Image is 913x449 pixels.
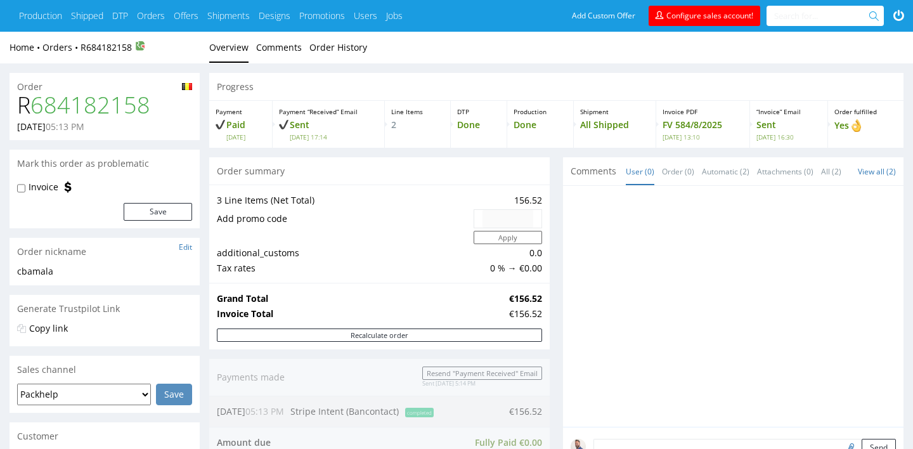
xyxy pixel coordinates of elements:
[470,193,542,208] td: 156.52
[256,32,302,63] a: Comments
[217,193,470,208] td: 3 Line Items (Net Total)
[217,261,470,276] td: Tax rates
[42,41,81,53] a: Orders
[391,107,443,116] p: Line Items
[259,10,290,22] a: Designs
[81,41,132,53] a: R684182158
[10,150,200,178] div: Mark this order as problematic
[702,158,749,185] a: Automatic (2)
[509,308,542,320] div: €156.52
[821,158,841,185] a: All (2)
[571,165,616,178] span: Comments
[62,181,74,193] img: icon-invoice-flag.svg
[17,265,192,278] div: cbamala
[29,322,68,334] a: Copy link
[662,158,694,185] a: Order (0)
[19,10,62,22] a: Production
[137,10,165,22] a: Orders
[834,107,897,116] p: Order fulfilled
[217,245,470,261] td: additional_customs
[209,157,550,185] div: Order summary
[216,119,266,141] p: Paid
[757,158,813,185] a: Attachments (0)
[580,107,649,116] p: Shipment
[174,10,198,22] a: Offers
[457,107,500,116] p: DTP
[290,133,378,141] span: [DATE] 17:14
[457,119,500,131] p: Done
[217,329,542,342] button: Recalculate order
[774,6,871,26] input: Search for...
[207,10,250,22] a: Shipments
[10,73,200,93] div: Order
[756,119,821,141] p: Sent
[649,6,760,26] a: Configure sales account!
[354,10,377,22] a: Users
[10,41,42,53] a: Home
[217,208,470,230] td: Add promo code
[30,89,150,120] a: 684182158
[391,119,443,131] p: 2
[509,292,542,304] strong: €156.52
[514,119,567,131] p: Done
[209,32,249,63] a: Overview
[112,10,128,22] a: DTP
[209,73,903,101] div: Progress
[10,356,200,384] div: Sales channel
[71,10,103,22] a: Shipped
[17,93,192,118] h1: R
[474,231,542,244] button: Apply
[10,295,200,323] div: Generate Trustpilot Link
[470,261,542,276] td: 0 % → €0.00
[834,119,897,133] p: Yes
[29,181,58,193] label: Invoice
[179,242,192,252] a: Edit
[217,292,268,304] strong: Grand Total
[279,119,378,141] p: Sent
[156,384,192,405] input: Save
[565,6,642,26] a: Add Custom Offer
[663,133,742,141] span: [DATE] 13:10
[580,119,649,131] p: All Shipped
[10,238,200,266] div: Order nickname
[124,203,192,221] button: Save
[17,120,84,133] p: [DATE]
[182,83,192,90] img: be-45f75a63fadde9018fa5698884c7fb0b2788e8f72ee1f405698b872d59674262.png
[216,107,266,116] p: Payment
[217,308,273,320] strong: Invoice Total
[858,166,896,177] a: View all (2)
[626,158,654,185] a: User (0)
[386,10,403,22] a: Jobs
[514,107,567,116] p: Production
[299,10,345,22] a: Promotions
[309,32,367,63] a: Order History
[279,107,378,116] p: Payment “Received” Email
[470,245,542,261] td: 0.0
[226,133,266,141] span: [DATE]
[46,120,84,133] span: 05:13 PM
[663,119,742,141] p: FV 584/8/2025
[663,107,742,116] p: Invoice PDF
[756,133,821,141] span: [DATE] 16:30
[666,10,753,21] span: Configure sales account!
[756,107,821,116] p: “Invoice” Email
